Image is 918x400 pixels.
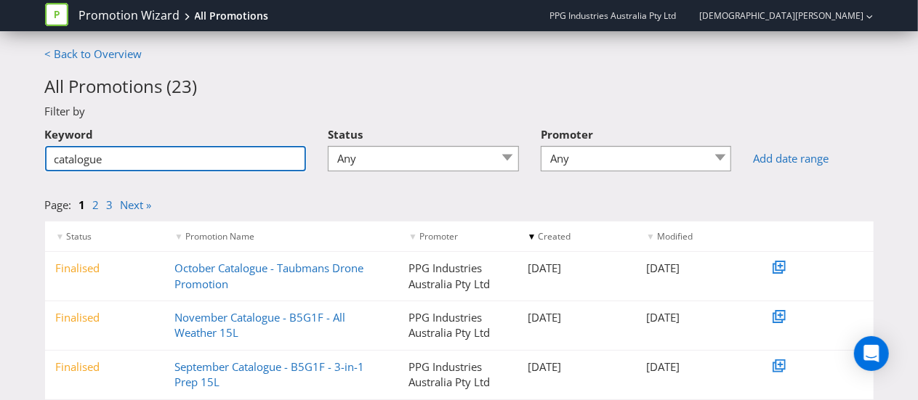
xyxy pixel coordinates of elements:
span: PPG Industries Australia Pty Ltd [550,9,677,22]
label: Keyword [45,120,94,142]
input: Filter promotions... [45,146,307,171]
div: Finalised [45,261,164,276]
span: Status [66,230,92,242]
span: Promoter [541,127,593,142]
span: Modified [657,230,693,242]
div: [DATE] [635,261,754,276]
span: 23 [172,74,193,98]
span: ▼ [646,230,655,242]
span: Created [539,230,571,242]
a: [DEMOGRAPHIC_DATA][PERSON_NAME] [685,9,864,22]
a: 2 [93,197,100,212]
a: September Catalogue - B5G1F - 3-in-1 Prep 15L [174,359,364,389]
div: Open Intercom Messenger [854,336,889,371]
span: ) [193,74,198,98]
a: October Catalogue - Taubmans Drone Promotion [174,261,363,290]
a: 1 [79,197,86,212]
div: [DATE] [517,359,636,375]
span: All Promotions ( [45,74,172,98]
a: Promotion Wizard [79,7,180,24]
div: All Promotions [195,9,269,23]
div: Finalised [45,310,164,325]
span: ▼ [174,230,183,242]
div: [DATE] [635,359,754,375]
a: Next » [121,197,152,212]
div: [DATE] [635,310,754,325]
div: PPG Industries Australia Pty Ltd [398,310,517,341]
a: 3 [107,197,113,212]
span: ▼ [56,230,65,242]
span: Page: [45,197,72,212]
div: PPG Industries Australia Pty Ltd [398,359,517,391]
span: ▼ [408,230,417,242]
a: Add date range [753,151,873,166]
div: [DATE] [517,261,636,276]
a: November Catalogue - B5G1F - All Weather 15L [174,310,345,340]
span: Promoter [419,230,458,242]
span: Status [328,127,363,142]
div: Finalised [45,359,164,375]
div: [DATE] [517,310,636,325]
span: Promotion Name [185,230,254,242]
div: Filter by [34,104,885,119]
div: PPG Industries Australia Pty Ltd [398,261,517,292]
span: ▼ [528,230,536,242]
a: < Back to Overview [45,46,142,61]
